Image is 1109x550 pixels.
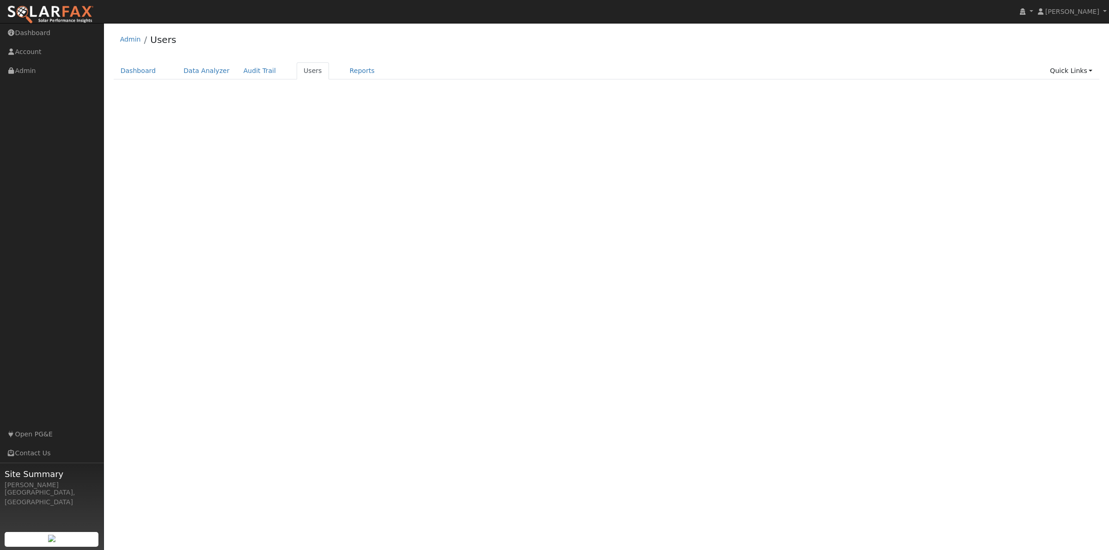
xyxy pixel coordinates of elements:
[114,62,163,79] a: Dashboard
[177,62,237,79] a: Data Analyzer
[343,62,382,79] a: Reports
[48,535,55,542] img: retrieve
[237,62,283,79] a: Audit Trail
[120,36,141,43] a: Admin
[7,5,94,24] img: SolarFax
[5,488,99,507] div: [GEOGRAPHIC_DATA], [GEOGRAPHIC_DATA]
[1043,62,1099,79] a: Quick Links
[150,34,176,45] a: Users
[1045,8,1099,15] span: [PERSON_NAME]
[5,468,99,480] span: Site Summary
[5,480,99,490] div: [PERSON_NAME]
[297,62,329,79] a: Users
